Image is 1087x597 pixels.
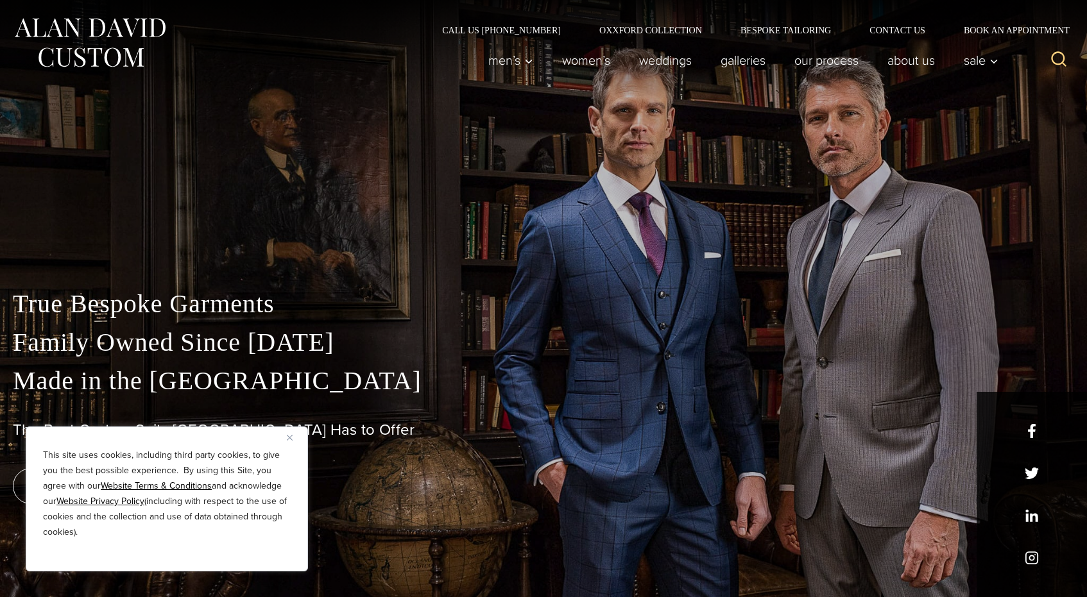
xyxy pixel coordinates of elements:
[101,479,212,492] a: Website Terms & Conditions
[13,421,1074,439] h1: The Best Custom Suits [GEOGRAPHIC_DATA] Has to Offer
[625,47,706,73] a: weddings
[873,47,950,73] a: About Us
[13,14,167,71] img: Alan David Custom
[721,26,850,35] a: Bespoke Tailoring
[1043,45,1074,76] button: View Search Form
[580,26,721,35] a: Oxxford Collection
[43,448,291,540] p: This site uses cookies, including third party cookies, to give you the best possible experience. ...
[13,285,1074,400] p: True Bespoke Garments Family Owned Since [DATE] Made in the [GEOGRAPHIC_DATA]
[488,54,533,67] span: Men’s
[964,54,998,67] span: Sale
[780,47,873,73] a: Our Process
[850,26,945,35] a: Contact Us
[945,26,1074,35] a: Book an Appointment
[13,468,193,504] a: book an appointment
[423,26,580,35] a: Call Us [PHONE_NUMBER]
[56,494,144,508] a: Website Privacy Policy
[423,26,1074,35] nav: Secondary Navigation
[706,47,780,73] a: Galleries
[287,430,302,445] button: Close
[287,435,293,441] img: Close
[474,47,1006,73] nav: Primary Navigation
[548,47,625,73] a: Women’s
